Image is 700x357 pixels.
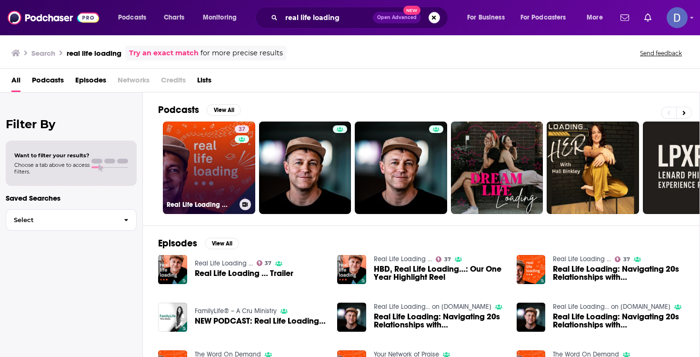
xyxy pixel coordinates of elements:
[200,48,283,59] span: for more precise results
[167,201,236,209] h3: Real Life Loading ...
[553,265,684,281] span: Real Life Loading: Navigating 20s Relationships with [PERSON_NAME]
[8,9,99,27] img: Podchaser - Follow, Share and Rate Podcasts
[164,11,184,24] span: Charts
[195,317,326,325] a: NEW PODCAST: Real Life Loading…
[615,256,630,262] a: 37
[374,265,505,281] a: HBD, Real Life Loading…: Our One Year Highlight Reel
[32,72,64,92] a: Podcasts
[14,152,90,159] span: Want to filter your results?
[436,256,451,262] a: 37
[118,72,150,92] span: Networks
[667,7,688,28] img: User Profile
[203,11,237,24] span: Monitoring
[158,255,187,284] img: Real Life Loading … Trailer
[517,255,546,284] img: Real Life Loading: Navigating 20s Relationships with Katie Highfield
[195,307,277,315] a: FamilyLife® – A Cru Ministry
[514,10,580,25] button: open menu
[553,303,670,311] a: Real Life Loading... on ElSitioCristiano.com
[667,7,688,28] span: Logged in as dianawurster
[11,72,20,92] a: All
[14,162,90,175] span: Choose a tab above to access filters.
[517,303,546,332] img: Real Life Loading: Navigating 20s Relationships with Katie Highfield
[6,209,137,231] button: Select
[161,72,186,92] span: Credits
[118,11,146,24] span: Podcasts
[158,104,241,116] a: PodcastsView All
[196,10,249,25] button: open menu
[239,125,245,134] span: 37
[617,10,633,26] a: Show notifications dropdown
[337,255,366,284] img: HBD, Real Life Loading…: Our One Year Highlight Reel
[235,125,249,133] a: 37
[31,49,55,58] h3: Search
[129,48,199,59] a: Try an exact match
[403,6,420,15] span: New
[158,303,187,332] img: NEW PODCAST: Real Life Loading…
[67,49,121,58] h3: real life loading
[163,122,255,214] a: 37Real Life Loading ...
[587,11,603,24] span: More
[553,313,684,329] span: Real Life Loading: Navigating 20s Relationships with [PERSON_NAME]
[667,7,688,28] button: Show profile menu
[580,10,615,25] button: open menu
[6,117,137,131] h2: Filter By
[75,72,106,92] a: Episodes
[377,15,417,20] span: Open Advanced
[337,303,366,332] img: Real Life Loading: Navigating 20s Relationships with Katie Highfield
[444,257,451,262] span: 37
[374,313,505,329] a: Real Life Loading: Navigating 20s Relationships with Katie Highfield
[207,104,241,116] button: View All
[6,217,116,223] span: Select
[623,257,630,262] span: 37
[111,10,159,25] button: open menu
[281,10,373,25] input: Search podcasts, credits, & more...
[205,238,239,249] button: View All
[640,10,655,26] a: Show notifications dropdown
[520,11,566,24] span: For Podcasters
[195,269,293,277] a: Real Life Loading … Trailer
[553,313,684,329] a: Real Life Loading: Navigating 20s Relationships with Katie Highfield
[467,11,505,24] span: For Business
[374,313,505,329] span: Real Life Loading: Navigating 20s Relationships with [PERSON_NAME]
[158,10,190,25] a: Charts
[264,7,457,29] div: Search podcasts, credits, & more...
[374,303,491,311] a: Real Life Loading... on Oneplace.com
[265,261,271,265] span: 37
[197,72,211,92] a: Lists
[158,237,239,249] a: EpisodesView All
[6,194,137,203] p: Saved Searches
[195,259,253,267] a: Real Life Loading ...
[637,49,685,57] button: Send feedback
[553,255,611,263] a: Real Life Loading ...
[257,260,272,266] a: 37
[373,12,421,23] button: Open AdvancedNew
[460,10,517,25] button: open menu
[158,237,197,249] h2: Episodes
[553,265,684,281] a: Real Life Loading: Navigating 20s Relationships with Katie Highfield
[158,104,199,116] h2: Podcasts
[374,255,432,263] a: Real Life Loading ...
